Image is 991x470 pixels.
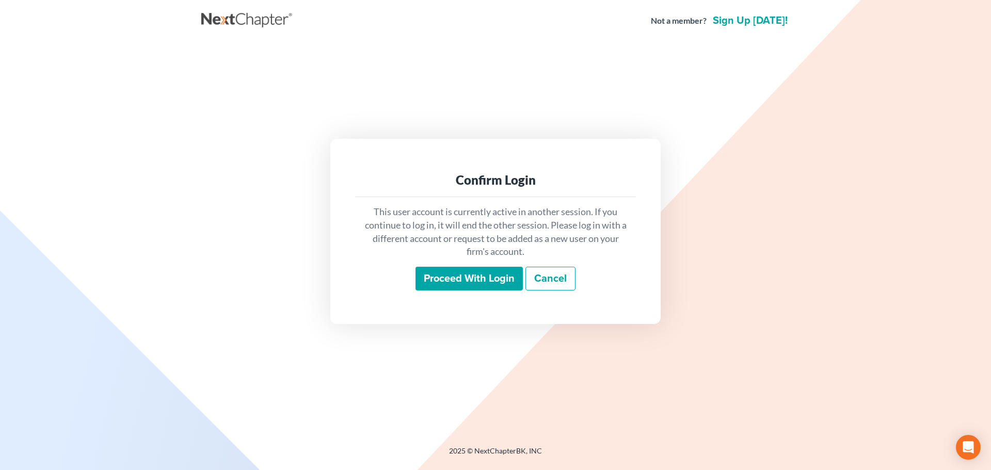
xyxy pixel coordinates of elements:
[363,172,628,188] div: Confirm Login
[415,267,523,290] input: Proceed with login
[201,446,790,464] div: 2025 © NextChapterBK, INC
[651,15,707,27] strong: Not a member?
[525,267,576,290] a: Cancel
[711,15,790,26] a: Sign up [DATE]!
[363,205,628,258] p: This user account is currently active in another session. If you continue to log in, it will end ...
[956,435,981,460] div: Open Intercom Messenger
